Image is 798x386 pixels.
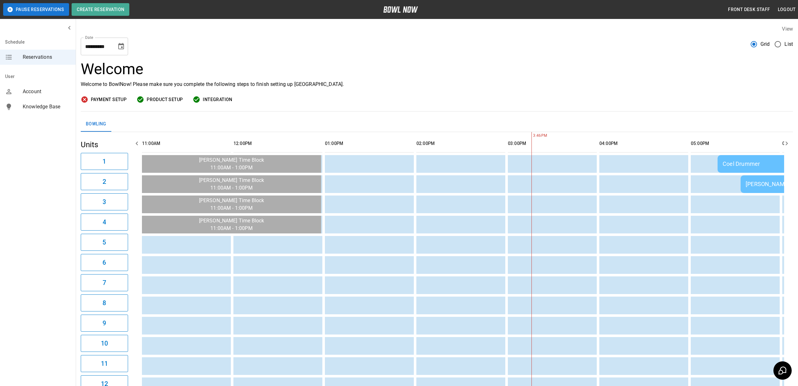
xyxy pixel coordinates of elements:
button: Create Reservation [72,3,129,16]
h6: 8 [103,298,106,308]
h6: 6 [103,257,106,268]
span: Payment Setup [91,96,126,104]
img: logo [383,6,418,13]
button: 4 [81,214,128,231]
h6: 5 [103,237,106,247]
h5: Units [81,140,128,150]
span: Knowledge Base [23,103,71,111]
button: 3 [81,193,128,210]
span: Product Setup [147,96,183,104]
button: Bowling [81,117,111,132]
button: 10 [81,335,128,352]
h6: 1 [103,156,106,166]
button: 8 [81,294,128,311]
button: 11 [81,355,128,372]
th: 01:00PM [325,135,414,153]
h6: 7 [103,278,106,288]
span: Integration [203,96,232,104]
h6: 9 [103,318,106,328]
p: Welcome to BowlNow! Please make sure you complete the following steps to finish setting up [GEOGR... [81,81,793,88]
span: List [784,40,793,48]
h6: 10 [101,338,108,348]
th: 02:00PM [416,135,505,153]
h6: 4 [103,217,106,227]
div: inventory tabs [81,117,793,132]
button: Pause Reservations [3,3,69,16]
button: 1 [81,153,128,170]
th: 03:00PM [508,135,597,153]
h6: 2 [103,177,106,187]
span: Account [23,88,71,95]
button: 9 [81,315,128,332]
button: 6 [81,254,128,271]
button: Logout [775,4,798,15]
span: Reservations [23,53,71,61]
h6: 11 [101,359,108,369]
button: 2 [81,173,128,190]
th: 12:00PM [233,135,322,153]
h3: Welcome [81,60,793,78]
button: 5 [81,234,128,251]
button: 7 [81,274,128,291]
button: Front Desk Staff [725,4,772,15]
label: View [782,26,793,32]
span: Grid [760,40,770,48]
h6: 3 [103,197,106,207]
th: 11:00AM [142,135,231,153]
span: 3:46PM [531,133,533,139]
button: Choose date, selected date is Oct 10, 2025 [115,40,127,53]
